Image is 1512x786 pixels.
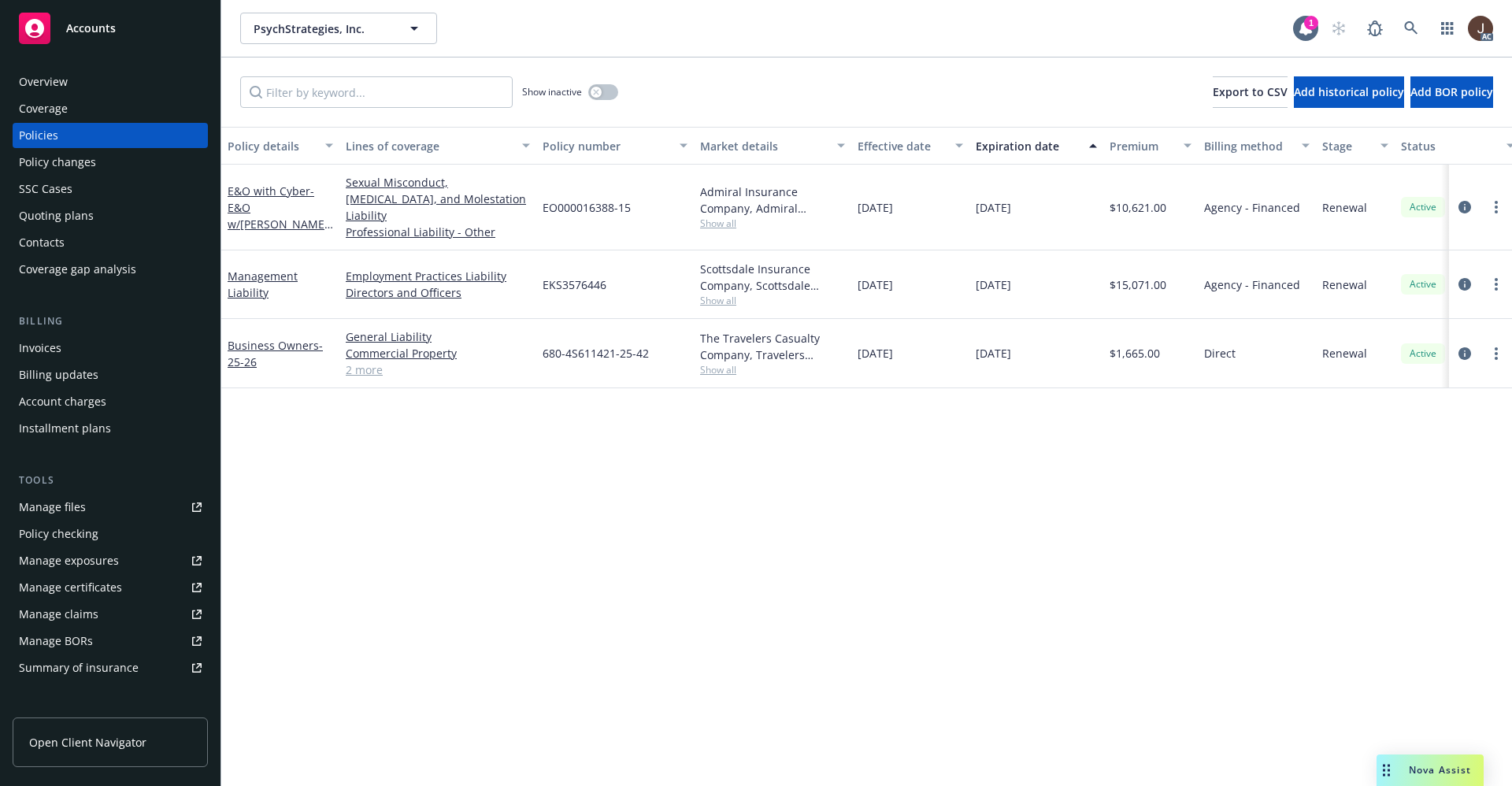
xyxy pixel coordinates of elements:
div: Manage files [19,495,86,520]
a: Manage files [13,495,208,520]
button: Expiration date [969,127,1103,165]
a: Overview [13,69,208,95]
a: 2 more [346,361,530,378]
a: Directors and Officers [346,284,530,301]
span: [DATE] [976,276,1011,293]
input: Filter by keyword... [240,76,513,108]
button: Lines of coverage [339,127,536,165]
a: Summary of insurance [13,655,208,680]
span: Renewal [1322,345,1367,361]
span: Renewal [1322,199,1367,216]
div: Tools [13,473,208,488]
div: Manage claims [19,602,98,627]
button: Effective date [851,127,969,165]
a: Policies [13,123,208,148]
a: more [1487,198,1506,217]
span: $1,665.00 [1110,345,1160,361]
a: Sexual Misconduct, [MEDICAL_DATA], and Molestation Liability [346,174,530,224]
div: Billing updates [19,362,98,387]
div: Expiration date [976,138,1080,154]
span: EO000016388-15 [543,199,631,216]
button: Market details [694,127,851,165]
div: Policy changes [19,150,96,175]
button: Add BOR policy [1410,76,1493,108]
img: photo [1468,16,1493,41]
a: more [1487,344,1506,363]
div: Status [1401,138,1497,154]
span: Show all [700,363,845,376]
a: circleInformation [1455,344,1474,363]
span: Add historical policy [1294,84,1404,99]
span: Open Client Navigator [29,734,146,751]
div: Manage certificates [19,575,122,600]
a: Policy changes [13,150,208,175]
button: Billing method [1198,127,1316,165]
a: Accounts [13,6,208,50]
div: Premium [1110,138,1174,154]
button: Stage [1316,127,1395,165]
span: $10,621.00 [1110,199,1166,216]
a: Invoices [13,336,208,361]
a: Manage exposures [13,548,208,573]
a: Report a Bug [1359,13,1391,44]
div: Account charges [19,389,106,414]
a: Account charges [13,389,208,414]
span: [DATE] [976,199,1011,216]
button: Nova Assist [1377,754,1484,786]
a: Coverage [13,96,208,121]
span: Show all [700,217,845,230]
a: Employment Practices Liability [346,268,530,284]
button: Policy number [536,127,694,165]
button: Policy details [221,127,339,165]
span: Show all [700,294,845,307]
span: [DATE] [976,345,1011,361]
div: Invoices [19,336,61,361]
div: Summary of insurance [19,655,139,680]
a: E&O with Cyber [228,184,328,248]
a: circleInformation [1455,275,1474,294]
span: $15,071.00 [1110,276,1166,293]
a: Quoting plans [13,203,208,228]
a: Manage claims [13,602,208,627]
span: - 25-26 [228,338,323,369]
div: Policy checking [19,521,98,547]
div: Market details [700,138,828,154]
a: more [1487,275,1506,294]
div: Overview [19,69,68,95]
a: Search [1395,13,1427,44]
span: Agency - Financed [1204,276,1300,293]
span: Agency - Financed [1204,199,1300,216]
a: Professional Liability - Other [346,224,530,240]
button: Premium [1103,127,1198,165]
div: SSC Cases [19,176,72,202]
span: [DATE] [858,345,893,361]
span: Show inactive [522,85,582,98]
div: Manage BORs [19,628,93,654]
div: Billing [13,313,208,329]
a: Coverage gap analysis [13,257,208,282]
a: circleInformation [1455,198,1474,217]
a: SSC Cases [13,176,208,202]
div: Lines of coverage [346,138,513,154]
span: Accounts [66,22,116,35]
span: Add BOR policy [1410,84,1493,99]
a: Manage certificates [13,575,208,600]
a: Management Liability [228,269,298,300]
span: 680-4S611421-25-42 [543,345,649,361]
span: [DATE] [858,199,893,216]
div: Policy number [543,138,670,154]
div: 1 [1304,16,1318,30]
span: Active [1407,347,1439,361]
span: EKS3576446 [543,276,606,293]
button: Export to CSV [1213,76,1288,108]
a: Billing updates [13,362,208,387]
div: Billing method [1204,138,1292,154]
div: Contacts [19,230,65,255]
div: Admiral Insurance Company, Admiral Insurance Group ([PERSON_NAME] Corporation), CRC Group [700,184,845,217]
span: Active [1407,200,1439,214]
a: Contacts [13,230,208,255]
span: Active [1407,277,1439,291]
a: Start snowing [1323,13,1354,44]
div: Coverage [19,96,68,121]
